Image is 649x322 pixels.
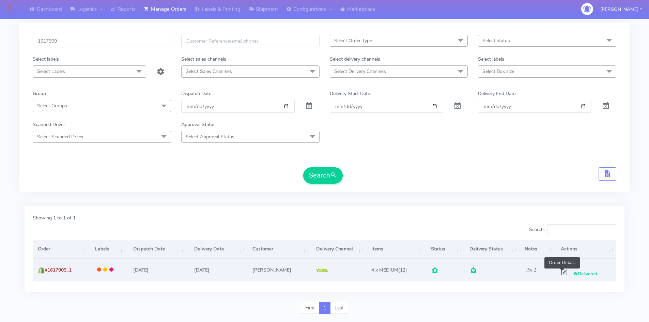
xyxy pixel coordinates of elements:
[90,240,128,258] th: Labels: activate to sort column ascending
[426,240,464,258] th: Status: activate to sort column ascending
[464,240,520,258] th: Delivery Status: activate to sort column ascending
[33,90,46,97] label: Group
[33,56,59,63] label: Select labels
[186,134,234,140] span: Select Approval Status
[334,37,372,44] span: Select Order Type
[189,240,247,258] th: Delivery Date: activate to sort column ascending
[334,68,386,75] span: Select Delivery Channels
[520,240,556,258] th: Notes: activate to sort column ascending
[181,56,226,63] label: Select sales channels
[547,224,616,235] input: Search:
[478,90,515,97] label: Delivery End Date
[186,68,232,75] span: Select Sales Channels
[38,267,45,274] img: shopify.png
[525,267,536,273] i: x 1
[595,2,647,16] button: [PERSON_NAME]
[37,134,84,140] span: Select Scanned Driver
[189,258,247,281] td: [DATE]
[573,271,597,277] span: Delivered
[33,240,90,258] th: Order: activate to sort column ascending
[128,240,189,258] th: Dispatch Date: activate to sort column ascending
[37,68,65,75] span: Select Labels
[371,267,407,273] span: (12)
[330,56,380,63] label: Select delivery channels
[319,302,330,314] a: 1
[366,240,426,258] th: Items: activate to sort column ascending
[33,121,65,128] label: Scanned Driver
[556,240,616,258] th: Actions: activate to sort column ascending
[181,90,211,97] label: Dispatch Date
[482,37,510,44] span: Select status
[33,35,171,47] input: Order Id
[482,68,514,75] span: Select Box size
[181,35,320,47] input: Customer Reference(email,phone)
[529,224,616,235] label: Search:
[330,90,370,97] label: Delivery Start Date
[247,240,311,258] th: Customer: activate to sort column ascending
[33,214,76,221] label: Showing 1 to 1 of 1
[478,56,504,63] label: Select labels
[181,121,216,128] label: Approval Status
[37,103,67,109] span: Select Groups
[316,269,328,272] img: Yodel
[128,258,189,281] td: [DATE]
[303,167,343,184] button: Search
[45,267,72,273] span: #1617909_1
[371,267,398,273] span: 4 x MEDIUM
[311,240,366,258] th: Delivery Channel: activate to sort column ascending
[247,258,311,281] td: [PERSON_NAME]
